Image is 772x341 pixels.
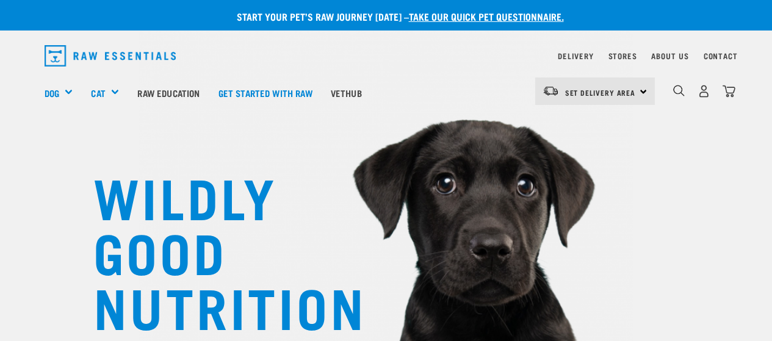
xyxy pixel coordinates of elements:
[45,45,176,66] img: Raw Essentials Logo
[209,68,322,117] a: Get started with Raw
[543,85,559,96] img: van-moving.png
[322,68,371,117] a: Vethub
[673,85,685,96] img: home-icon-1@2x.png
[565,90,636,95] span: Set Delivery Area
[698,85,710,98] img: user.png
[651,54,688,58] a: About Us
[93,168,337,332] h1: WILDLY GOOD NUTRITION
[35,40,738,71] nav: dropdown navigation
[558,54,593,58] a: Delivery
[91,86,105,100] a: Cat
[45,86,59,100] a: Dog
[128,68,209,117] a: Raw Education
[409,13,564,19] a: take our quick pet questionnaire.
[608,54,637,58] a: Stores
[704,54,738,58] a: Contact
[723,85,735,98] img: home-icon@2x.png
